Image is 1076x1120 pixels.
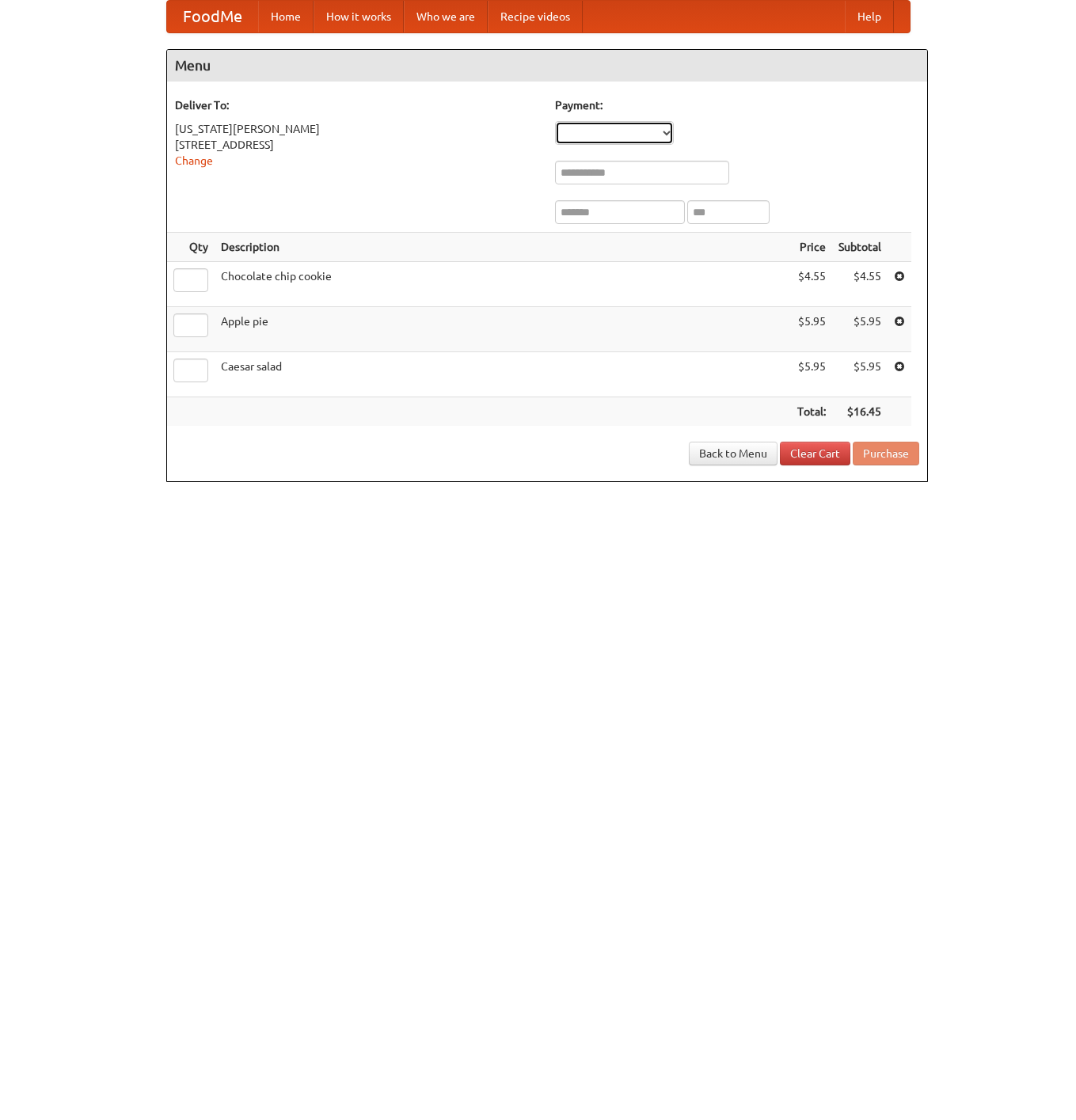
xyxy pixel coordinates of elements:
td: Apple pie [215,307,791,352]
a: Help [845,1,894,32]
a: Change [175,154,213,167]
td: $4.55 [832,262,888,307]
td: $5.95 [832,352,888,397]
td: $5.95 [791,352,832,397]
a: How it works [314,1,404,32]
th: Price [791,233,832,262]
th: Description [215,233,791,262]
td: $5.95 [832,307,888,352]
div: [STREET_ADDRESS] [175,137,539,153]
th: $16.45 [832,397,888,427]
th: Subtotal [832,233,888,262]
th: Qty [167,233,215,262]
a: Who we are [404,1,488,32]
a: FoodMe [167,1,258,32]
h5: Deliver To: [175,97,539,113]
td: $4.55 [791,262,832,307]
div: [US_STATE][PERSON_NAME] [175,121,539,137]
a: Back to Menu [689,442,778,465]
a: Recipe videos [488,1,583,32]
a: Home [258,1,314,32]
td: Chocolate chip cookie [215,262,791,307]
a: Clear Cart [780,442,850,465]
button: Purchase [853,442,919,465]
th: Total: [791,397,832,427]
td: $5.95 [791,307,832,352]
h4: Menu [167,50,927,82]
td: Caesar salad [215,352,791,397]
h5: Payment: [555,97,919,113]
